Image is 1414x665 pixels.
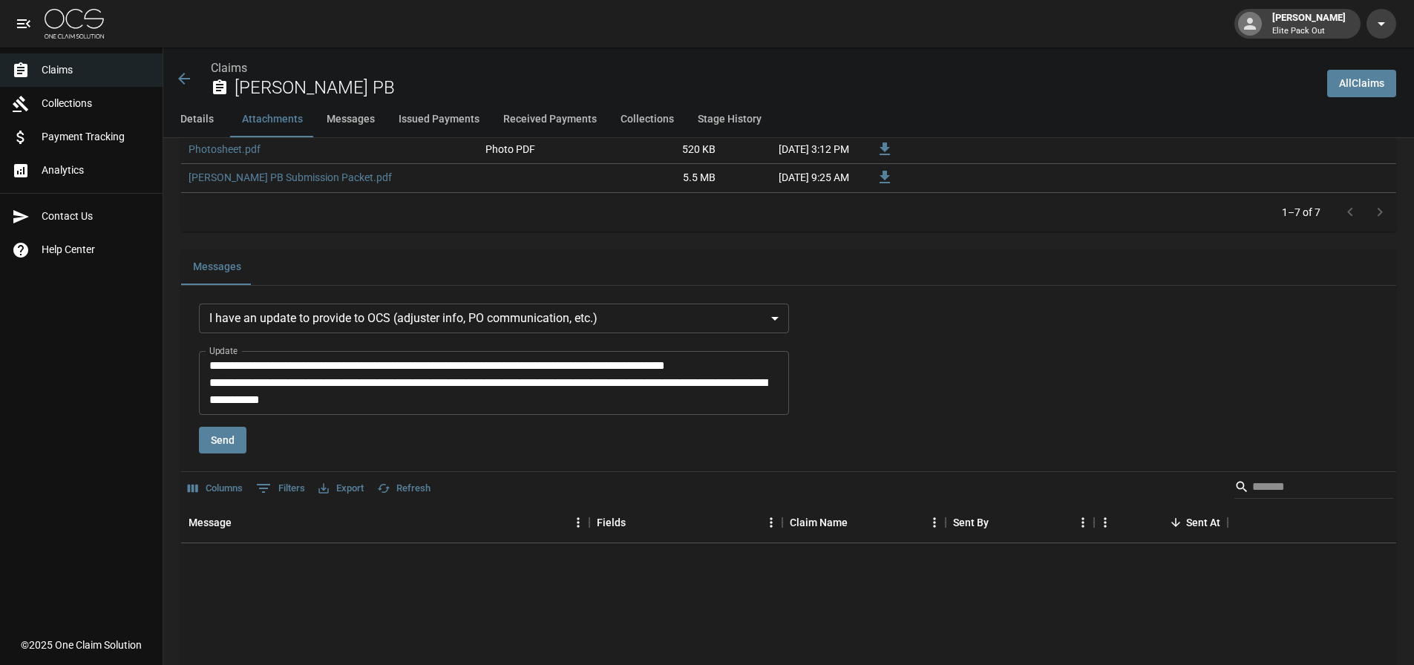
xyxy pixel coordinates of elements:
a: Photosheet.pdf [189,142,261,157]
a: [PERSON_NAME] PB Submission Packet.pdf [189,170,392,185]
button: Menu [923,511,946,534]
div: [DATE] 3:12 PM [723,136,857,164]
button: Sort [1165,512,1186,533]
div: Fields [597,502,626,543]
button: Refresh [373,477,434,500]
button: Menu [1072,511,1094,534]
div: Sent At [1094,502,1228,543]
p: 1–7 of 7 [1282,205,1320,220]
button: Sort [989,512,1009,533]
div: Search [1234,475,1393,502]
nav: breadcrumb [211,59,1315,77]
a: AllClaims [1327,70,1396,97]
img: ocs-logo-white-transparent.png [45,9,104,39]
button: Sort [232,512,252,533]
div: Message [181,502,589,543]
h2: [PERSON_NAME] PB [235,77,1315,99]
div: Sent By [946,502,1094,543]
span: Contact Us [42,209,151,224]
span: Payment Tracking [42,129,151,145]
button: Stage History [686,102,773,137]
button: Menu [567,511,589,534]
button: Received Payments [491,102,609,137]
div: Claim Name [790,502,848,543]
div: 5.5 MB [612,164,723,192]
button: Show filters [252,476,309,500]
button: Sort [626,512,647,533]
span: Help Center [42,242,151,258]
button: Collections [609,102,686,137]
span: Claims [42,62,151,78]
div: [PERSON_NAME] [1266,10,1352,37]
p: Elite Pack Out [1272,25,1346,38]
button: Issued Payments [387,102,491,137]
div: © 2025 One Claim Solution [21,638,142,652]
button: Send [199,427,246,454]
button: open drawer [9,9,39,39]
div: related-list tabs [181,249,1396,285]
button: Select columns [184,477,246,500]
div: I have an update to provide to OCS (adjuster info, PO communication, etc.) [199,304,789,333]
div: anchor tabs [163,102,1414,137]
div: 520 KB [612,136,723,164]
span: Analytics [42,163,151,178]
span: Collections [42,96,151,111]
div: Sent By [953,502,989,543]
button: Menu [1094,511,1116,534]
button: Messages [181,249,253,285]
div: Message [189,502,232,543]
button: Messages [315,102,387,137]
button: Details [163,102,230,137]
a: Claims [211,61,247,75]
button: Menu [760,511,782,534]
div: Photo PDF [485,142,535,157]
div: [DATE] 9:25 AM [723,164,857,192]
label: Update [209,344,238,357]
button: Attachments [230,102,315,137]
button: Sort [848,512,868,533]
button: Export [315,477,367,500]
div: Fields [589,502,782,543]
div: Sent At [1186,502,1220,543]
div: Claim Name [782,502,946,543]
